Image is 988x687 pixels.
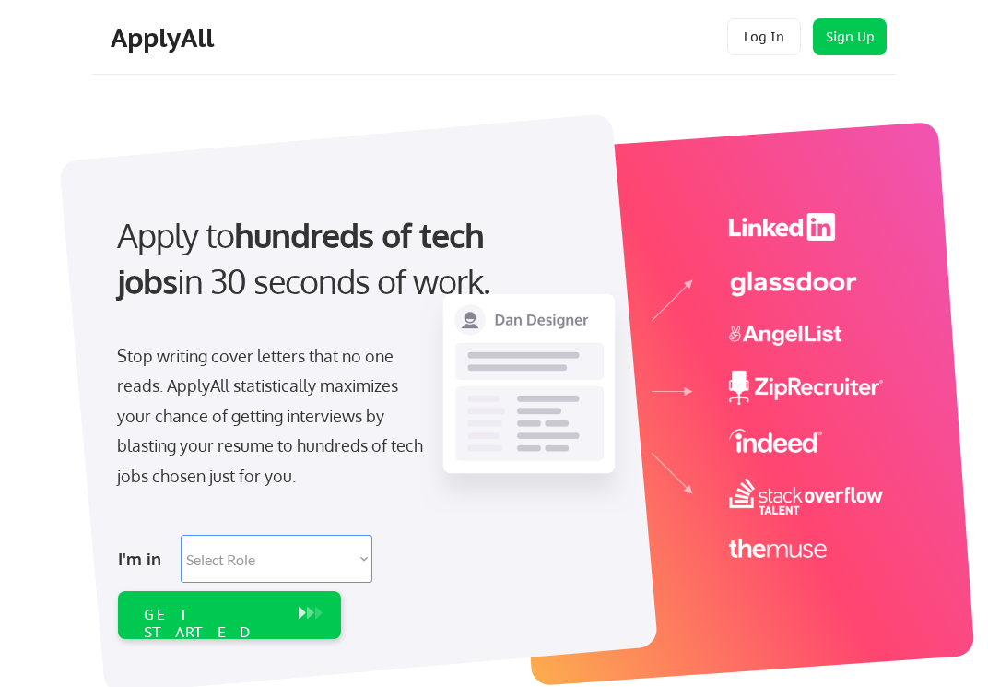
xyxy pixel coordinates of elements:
strong: hundreds of tech jobs [117,214,492,302]
div: Stop writing cover letters that no one reads. ApplyAll statistically maximizes your chance of get... [117,341,436,491]
div: GET STARTED [144,606,279,641]
button: Sign Up [813,18,887,55]
button: Log In [727,18,801,55]
div: Apply to in 30 seconds of work. [117,212,510,305]
div: ApplyAll [111,22,219,53]
div: I'm in [118,544,170,574]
